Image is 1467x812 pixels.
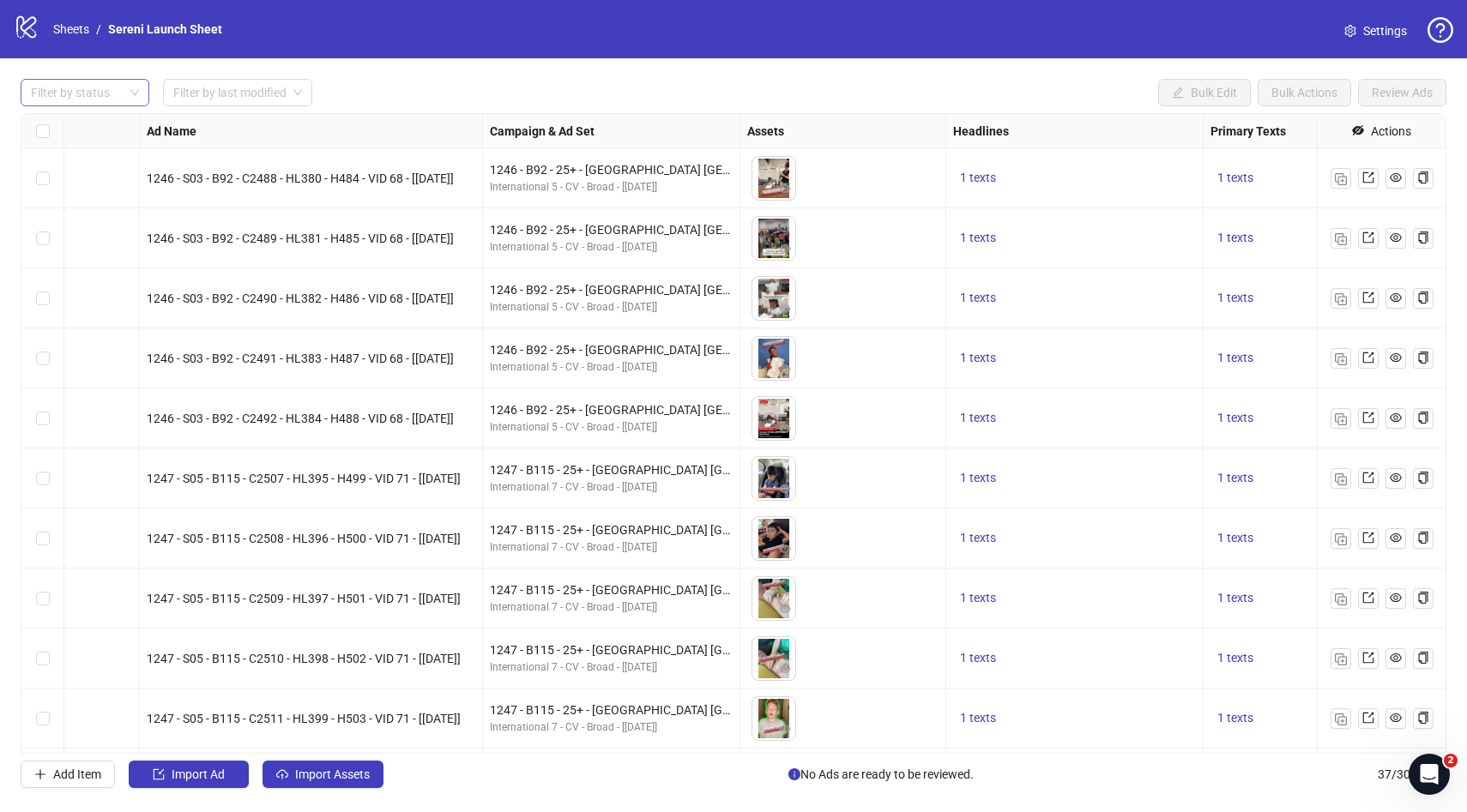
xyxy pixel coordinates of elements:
[105,20,226,39] a: Sereni Launch Sheet
[1217,351,1253,364] span: 1 texts
[1362,292,1374,304] span: export
[953,168,1003,189] button: 1 texts
[960,171,996,184] span: 1 texts
[147,292,454,305] span: 1246 - S03 - B92 - C2490 - HL382 - H486 - VID 68 - [[DATE]]
[135,114,139,147] div: Resize Ad Format column
[1331,708,1351,729] button: Duplicate
[1352,124,1364,136] span: eye-invisible
[788,765,974,784] span: No Ads are ready to be reviewed.
[490,460,733,479] div: 1247 - B115 - 25+ - [GEOGRAPHIC_DATA] [GEOGRAPHIC_DATA] [GEOGRAPHIC_DATA] - [[DATE]]
[1428,17,1453,43] span: question-circle
[779,723,791,735] span: eye
[147,122,196,141] strong: Ad Name
[21,629,64,689] div: Select row 9
[1335,473,1347,485] img: Duplicate
[1217,531,1253,544] span: 1 texts
[788,768,800,780] span: info-circle
[960,711,996,725] span: 1 texts
[1390,171,1402,183] span: eye
[1362,352,1374,364] span: export
[1331,648,1351,669] button: Duplicate
[752,517,795,560] img: Asset 1
[1390,652,1402,664] span: eye
[1210,348,1260,369] button: 1 texts
[960,471,996,484] span: 1 texts
[1217,231,1253,244] span: 1 texts
[960,291,996,304] span: 1 texts
[1417,292,1429,304] span: copy
[490,400,733,419] div: 1246 - B92 - 25+ - [GEOGRAPHIC_DATA] [GEOGRAPHIC_DATA] [GEOGRAPHIC_DATA] - [[DATE]]
[1362,232,1374,244] span: export
[1331,408,1351,429] button: Duplicate
[263,761,383,788] button: Import Assets
[21,761,115,788] button: Add Item
[147,532,461,545] span: 1247 - S05 - B115 - C2508 - HL396 - H500 - VID 71 - [[DATE]]
[1217,171,1253,184] span: 1 texts
[752,337,795,380] img: Asset 1
[1362,652,1374,664] span: export
[752,397,795,440] img: Asset 1
[752,217,795,260] img: Asset 1
[1390,712,1402,724] span: eye
[1331,528,1351,549] button: Duplicate
[490,580,733,599] div: 1247 - B115 - 25+ - [GEOGRAPHIC_DATA] [GEOGRAPHIC_DATA] [GEOGRAPHIC_DATA] - [[DATE]]
[1217,471,1253,484] span: 1 texts
[775,479,795,500] button: Preview
[147,712,461,725] span: 1247 - S05 - B115 - C2511 - HL399 - H503 - VID 71 - [[DATE]]
[1358,79,1446,106] button: Review Ads
[490,239,733,256] div: International 5 - CV - Broad - [[DATE]]
[953,288,1003,309] button: 1 texts
[1210,648,1260,669] button: 1 texts
[1417,652,1429,664] span: copy
[1344,25,1356,37] span: setting
[490,701,733,719] div: 1247 - B115 - 25+ - [GEOGRAPHIC_DATA] [GEOGRAPHIC_DATA] [GEOGRAPHIC_DATA] - [[DATE]]
[147,652,461,665] span: 1247 - S05 - B115 - C2510 - HL398 - H502 - VID 71 - [[DATE]]
[735,114,740,147] div: Resize Campaign & Ad Set column
[1210,708,1260,729] button: 1 texts
[490,520,733,539] div: 1247 - B115 - 25+ - [GEOGRAPHIC_DATA] [GEOGRAPHIC_DATA] [GEOGRAPHIC_DATA] - [[DATE]]
[147,171,454,185] span: 1246 - S03 - B92 - C2488 - HL380 - H484 - VID 68 - [[DATE]]
[96,20,101,39] li: /
[953,408,1003,429] button: 1 texts
[21,388,64,448] div: Select row 5
[1335,653,1347,665] img: Duplicate
[1371,122,1411,141] div: Actions
[1331,288,1351,309] button: Duplicate
[1217,591,1253,604] span: 1 texts
[1362,472,1374,484] span: export
[779,363,791,375] span: eye
[747,122,784,141] strong: Assets
[1217,291,1253,304] span: 1 texts
[147,412,454,425] span: 1246 - S03 - B92 - C2492 - HL384 - H488 - VID 68 - [[DATE]]
[147,472,461,485] span: 1247 - S05 - B115 - C2507 - HL395 - H499 - VID 71 - [[DATE]]
[752,157,795,200] img: Asset 1
[775,179,795,200] button: Preview
[960,231,996,244] span: 1 texts
[1331,228,1351,249] button: Duplicate
[1362,712,1374,724] span: export
[775,719,795,740] button: Preview
[21,114,64,148] div: Select all rows
[1198,114,1203,147] div: Resize Headlines column
[147,352,454,365] span: 1246 - S03 - B92 - C2491 - HL383 - H487 - VID 68 - [[DATE]]
[490,179,733,195] div: International 5 - CV - Broad - [[DATE]]
[490,641,733,659] div: 1247 - B115 - 25+ - [GEOGRAPHIC_DATA] [GEOGRAPHIC_DATA] [GEOGRAPHIC_DATA] - [[DATE]]
[953,348,1003,369] button: 1 texts
[775,239,795,260] button: Preview
[490,122,595,141] strong: Campaign & Ad Set
[1210,122,1286,141] strong: Primary Texts
[1390,292,1402,304] span: eye
[1335,353,1347,365] img: Duplicate
[1409,754,1450,795] iframe: Intercom live chat
[779,243,791,255] span: eye
[490,539,733,556] div: International 7 - CV - Broad - [[DATE]]
[1390,232,1402,244] span: eye
[1390,532,1402,544] span: eye
[1210,588,1260,609] button: 1 texts
[490,220,733,239] div: 1246 - B92 - 25+ - [GEOGRAPHIC_DATA] [GEOGRAPHIC_DATA] [GEOGRAPHIC_DATA] - [[DATE]]
[1210,408,1260,429] button: 1 texts
[1390,472,1402,484] span: eye
[172,767,225,781] span: Import Ad
[1258,79,1351,106] button: Bulk Actions
[490,160,733,179] div: 1246 - B92 - 25+ - [GEOGRAPHIC_DATA] [GEOGRAPHIC_DATA] [GEOGRAPHIC_DATA] - [[DATE]]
